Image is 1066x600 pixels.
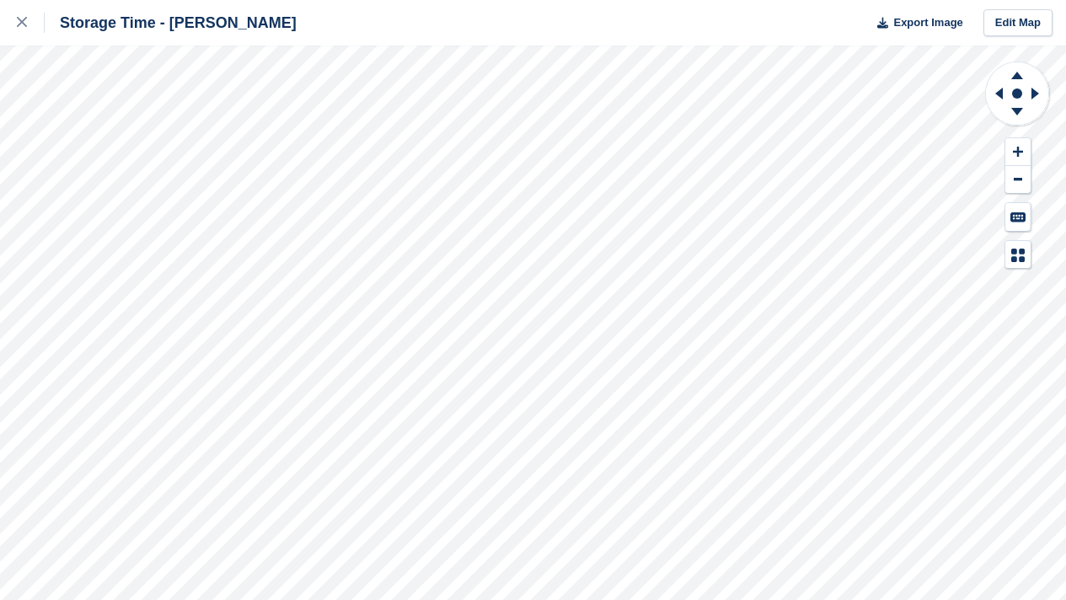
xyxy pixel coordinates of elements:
button: Export Image [867,9,963,37]
span: Export Image [893,14,962,31]
button: Map Legend [1005,241,1031,269]
button: Zoom In [1005,138,1031,166]
div: Storage Time - [PERSON_NAME] [45,13,297,33]
button: Keyboard Shortcuts [1005,203,1031,231]
button: Zoom Out [1005,166,1031,194]
a: Edit Map [983,9,1053,37]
